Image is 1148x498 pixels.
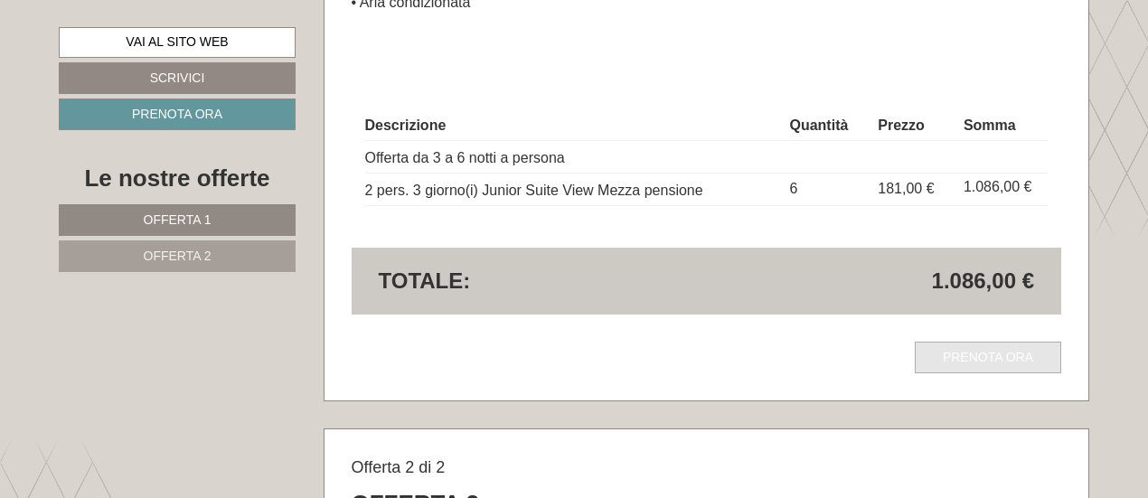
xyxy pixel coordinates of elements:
[365,112,783,140] th: Descrizione
[365,140,783,173] td: Offerta da 3 a 6 notti a persona
[352,458,446,476] span: Offerta 2 di 2
[915,342,1061,373] a: Prenota ora
[59,27,296,58] a: Vai al sito web
[59,162,296,195] div: Le nostre offerte
[365,173,783,205] td: 2 pers. 3 giorno(i) Junior Suite View Mezza pensione
[878,181,934,196] span: 181,00 €
[956,173,1048,205] td: 1.086,00 €
[59,99,296,130] a: Prenota ora
[782,112,870,140] th: Quantità
[144,249,212,263] span: Offerta 2
[782,173,870,205] td: 6
[59,62,296,94] a: Scrivici
[956,112,1048,140] th: Somma
[144,212,212,227] span: Offerta 1
[932,266,1034,296] span: 1.086,00 €
[870,112,956,140] th: Prezzo
[365,266,707,296] div: Totale:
